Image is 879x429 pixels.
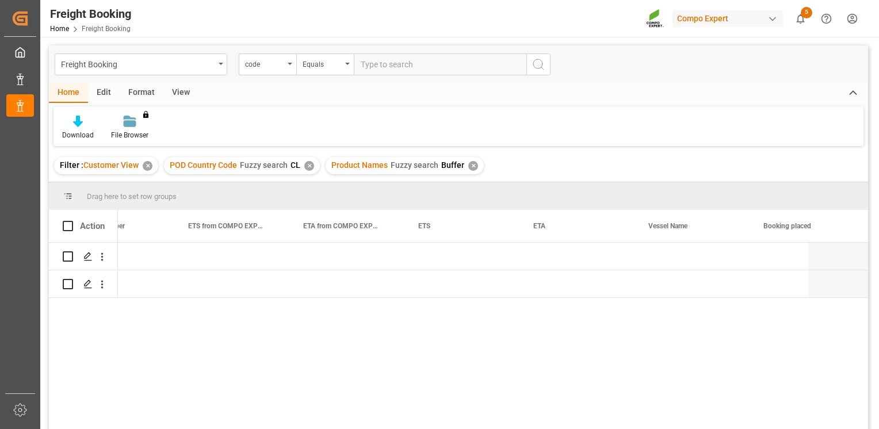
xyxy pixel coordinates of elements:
[648,222,687,230] span: Vessel Name
[468,161,478,171] div: ✕
[303,56,342,70] div: Equals
[88,83,120,103] div: Edit
[188,222,265,230] span: ETS from COMPO EXPERT
[813,6,839,32] button: Help Center
[120,83,163,103] div: Format
[50,5,131,22] div: Freight Booking
[163,83,198,103] div: View
[62,130,94,140] div: Download
[672,10,783,27] div: Compo Expert
[87,192,177,201] span: Drag here to set row groups
[304,161,314,171] div: ✕
[60,160,83,170] span: Filter :
[533,222,545,230] span: ETA
[245,56,284,70] div: code
[55,53,227,75] button: open menu
[788,6,813,32] button: show 5 new notifications
[441,160,464,170] span: Buffer
[143,161,152,171] div: ✕
[50,25,69,33] a: Home
[49,83,88,103] div: Home
[672,7,788,29] button: Compo Expert
[291,160,300,170] span: CL
[83,160,139,170] span: Customer View
[303,222,380,230] span: ETA from COMPO EXPERT
[80,221,105,231] div: Action
[296,53,354,75] button: open menu
[49,270,118,298] div: Press SPACE to select this row.
[763,222,811,230] span: Booking placed
[526,53,551,75] button: search button
[239,53,296,75] button: open menu
[49,243,118,270] div: Press SPACE to select this row.
[331,160,388,170] span: Product Names
[801,7,812,18] span: 5
[646,9,664,29] img: Screenshot%202023-09-29%20at%2010.02.21.png_1712312052.png
[170,160,237,170] span: POD Country Code
[354,53,526,75] input: Type to search
[240,160,288,170] span: Fuzzy search
[391,160,438,170] span: Fuzzy search
[61,56,215,71] div: Freight Booking
[418,222,430,230] span: ETS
